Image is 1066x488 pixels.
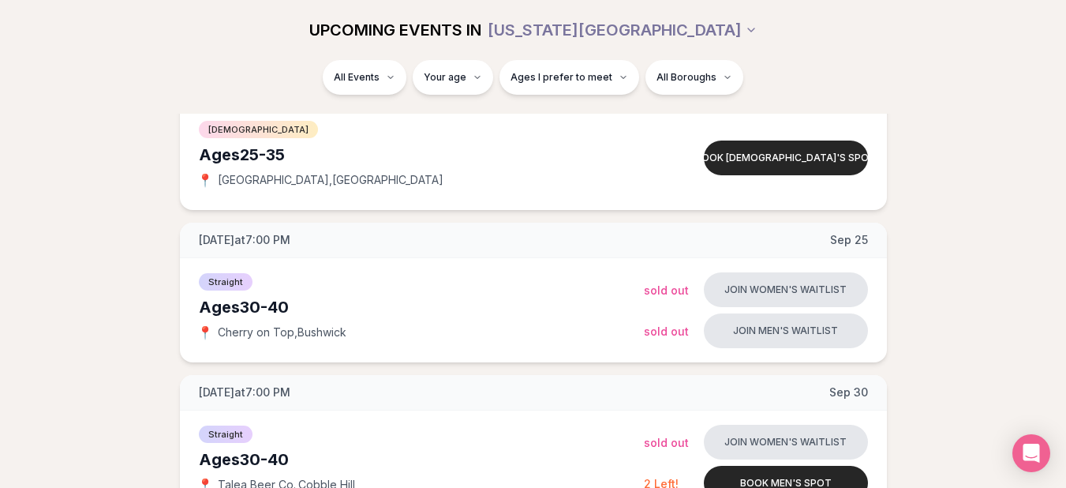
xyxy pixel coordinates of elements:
span: Straight [199,426,252,443]
span: 📍 [199,174,211,186]
span: Sold Out [644,436,689,449]
button: All Boroughs [645,60,743,95]
button: Your age [413,60,493,95]
span: Your age [424,71,466,84]
span: All Boroughs [656,71,716,84]
div: Ages 25-35 [199,144,644,166]
div: Ages 30-40 [199,449,644,471]
span: [DATE] at 7:00 PM [199,232,290,248]
span: Straight [199,273,252,291]
span: Sep 25 [830,232,868,248]
span: [DEMOGRAPHIC_DATA] [199,121,318,138]
span: [DATE] at 7:00 PM [199,385,290,400]
div: Ages 30-40 [199,296,644,318]
button: Join women's waitlist [704,425,868,460]
span: Sold Out [644,325,689,338]
button: Ages I prefer to meet [499,60,639,95]
button: Join men's waitlist [704,313,868,348]
button: Join women's waitlist [704,272,868,307]
button: All Events [323,60,406,95]
span: All Events [334,71,380,84]
span: UPCOMING EVENTS IN [309,19,481,41]
div: Open Intercom Messenger [1012,434,1050,472]
span: Sold Out [644,283,689,297]
span: Ages I prefer to meet [511,71,612,84]
button: [US_STATE][GEOGRAPHIC_DATA] [488,13,757,47]
span: Cherry on Top , Bushwick [218,325,346,340]
span: [GEOGRAPHIC_DATA] , [GEOGRAPHIC_DATA] [218,172,443,188]
span: Sep 30 [829,385,868,400]
button: Book [DEMOGRAPHIC_DATA]'s spot [704,141,868,175]
span: 📍 [199,326,211,339]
